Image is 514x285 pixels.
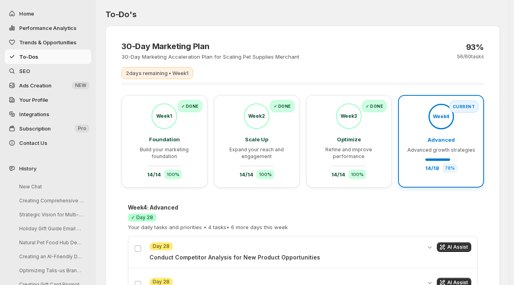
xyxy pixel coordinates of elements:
a: SEO [5,64,91,78]
span: Week 1 [156,113,172,119]
span: Trends & Opportunities [19,39,76,46]
p: 30-Day Marketing Acceleration Plan for Scaling Pet Supplies Merchant [122,53,299,61]
button: Subscription [5,121,91,136]
span: 14 / 14 [331,171,345,178]
span: 14 / 18 [425,165,439,171]
button: Expand details [426,242,434,252]
span: Build your marketing foundation [140,146,189,159]
button: Creating Comprehensive Pet Health Solutions [13,194,89,207]
p: Conduct Competitor Analysis for New Product Opportunities [149,253,421,261]
a: Your Profile [5,93,91,107]
button: New Chat [13,180,89,193]
span: Advanced [428,137,455,143]
span: Refine and improve performance [325,146,372,159]
button: Get AI assistance for this task [437,242,471,252]
h3: 30-Day Marketing Plan [122,42,299,51]
span: To-Dos [19,53,38,60]
p: Your daily tasks and priorities • 4 tasks • 6 more days this week [128,223,288,231]
span: Advanced growth strategies [407,147,475,153]
span: SEO [19,68,30,74]
button: Creating an AI-Friendly Dog Treat Resource [13,250,89,263]
button: Natural Pet Food Hub Development Guide [13,236,89,249]
span: Performance Analytics [19,25,76,31]
button: Performance Analytics [5,21,91,35]
button: Home [5,6,91,21]
div: ✓ Done [178,100,202,112]
h4: Week 4 : Advanced [128,204,288,212]
p: 93 % [466,42,484,52]
span: Week 2 [248,113,265,119]
span: 14 / 14 [147,171,161,178]
span: Ads Creation [19,82,52,89]
span: History [19,164,36,172]
div: Current [449,101,479,113]
span: Foundation [149,136,180,142]
div: ✓ Done [362,100,386,112]
button: Strategic Vision for Multi-Species Pet Retail [13,208,89,221]
span: AI Assist [447,244,468,250]
span: Home [19,10,34,17]
a: Integrations [5,107,91,121]
button: Contact Us [5,136,91,150]
span: Your Profile [19,97,48,103]
div: 100 % [164,170,182,179]
div: 78 % [442,163,457,173]
h2: To-Do's [106,10,500,19]
button: To-Dos [5,49,91,64]
span: Subscription [19,125,51,132]
span: Scale Up [245,136,268,142]
span: Optimize [337,136,361,142]
span: Week 3 [341,113,357,119]
button: Holiday Gift Guide Email Drafting [13,222,89,235]
span: Contact Us [19,140,47,146]
div: 100 % [349,170,366,179]
div: 100 % [257,170,274,179]
span: ✓ Day 28 [131,214,153,221]
span: Day 28 [153,279,169,285]
span: Week 4 [433,114,449,119]
span: NEW [75,82,86,89]
div: ✓ Done [270,100,295,112]
p: 2 days remaining • Week 1 [126,69,189,77]
span: 14 / 14 [239,171,253,178]
button: Trends & Opportunities [5,35,91,49]
span: Day 28 [153,243,169,249]
span: Pro [78,125,86,132]
p: 56 / 60 tasks [457,53,484,60]
button: Optimizing Talis-us Brand Entity Page [13,264,89,277]
span: Expand your reach and engagement [229,146,284,159]
span: Integrations [19,111,49,117]
button: Ads Creation [5,78,91,93]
